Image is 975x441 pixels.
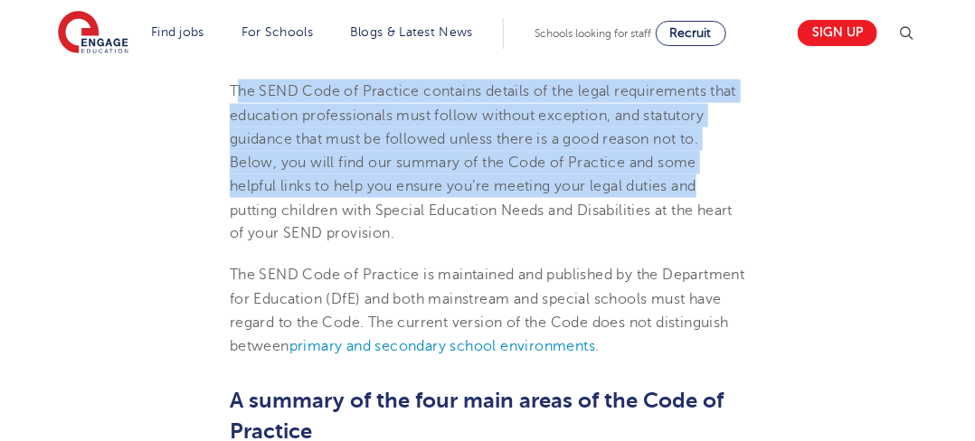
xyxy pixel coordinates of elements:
[670,26,712,40] span: Recruit
[230,264,745,359] p: The SEND Code of Practice is maintained and published by the Department for Education (DfE) and b...
[241,25,313,39] a: For Schools
[798,20,877,46] a: Sign up
[151,25,204,39] a: Find jobs
[58,11,128,56] img: Engage Education
[350,25,473,39] a: Blogs & Latest News
[535,27,652,40] span: Schools looking for staff
[656,21,726,46] a: Recruit
[230,80,745,246] p: The SEND Code of Practice contains details of the legal requirements that education professionals...
[289,339,595,355] a: primary and secondary school environments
